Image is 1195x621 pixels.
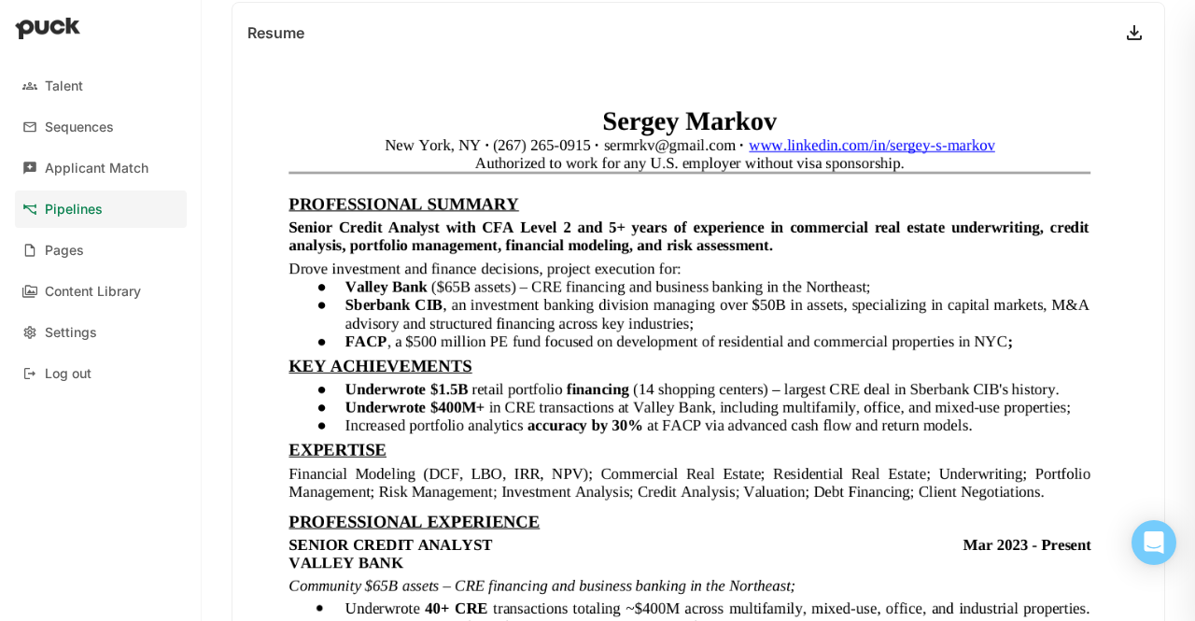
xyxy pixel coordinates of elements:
div: Pages [45,243,84,259]
div: Open Intercom Messenger [1132,520,1176,565]
a: Settings [15,314,187,351]
a: Talent [15,67,187,105]
div: Pipelines [45,202,103,218]
div: Content Library [45,284,141,300]
a: Pipelines [15,191,187,228]
a: Applicant Match [15,149,187,187]
div: Applicant Match [45,161,148,176]
div: Log out [45,366,91,382]
a: Content Library [15,273,187,310]
div: Settings [45,325,97,341]
div: Sequences [45,120,114,135]
a: Pages [15,232,187,269]
a: Sequences [15,108,187,146]
div: Talent [45,78,83,94]
div: Resume [247,25,304,40]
